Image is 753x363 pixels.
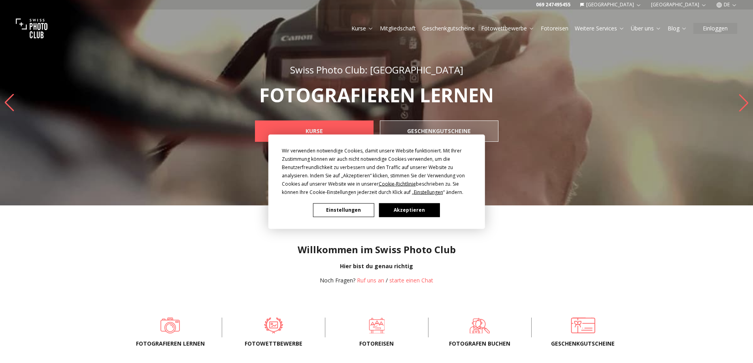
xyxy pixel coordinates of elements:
[268,134,485,229] div: Cookie Consent Prompt
[313,203,374,217] button: Einstellungen
[414,188,443,195] span: Einstellungen
[379,180,416,187] span: Cookie-Richtlinie
[282,146,472,196] div: Wir verwenden notwendige Cookies, damit unsere Website funktioniert. Mit Ihrer Zustimmung können ...
[379,203,440,217] button: Akzeptieren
